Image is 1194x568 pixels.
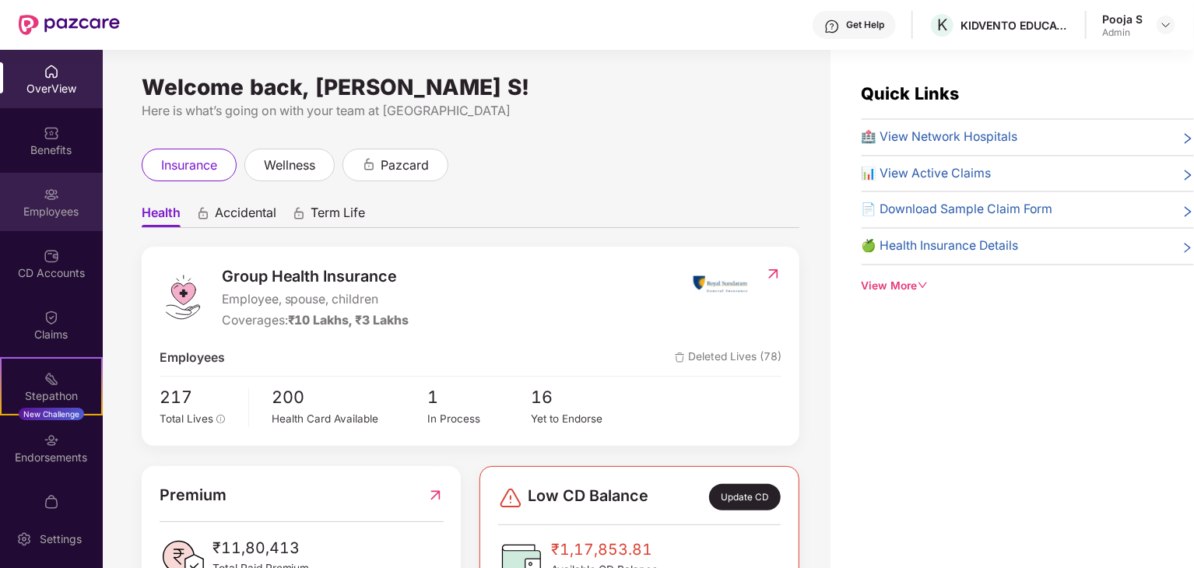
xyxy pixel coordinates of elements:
[272,384,428,411] span: 200
[222,265,409,289] span: Group Health Insurance
[1182,203,1194,219] span: right
[160,349,225,368] span: Employees
[427,411,531,427] div: In Process
[362,157,376,171] div: animation
[35,531,86,547] div: Settings
[528,484,648,510] span: Low CD Balance
[1160,19,1172,31] img: svg+xml;base64,PHN2ZyBpZD0iRHJvcGRvd24tMzJ4MzIiIHhtbG5zPSJodHRwOi8vd3d3LnczLm9yZy8yMDAwL3N2ZyIgd2...
[264,156,315,175] span: wellness
[960,18,1069,33] div: KIDVENTO EDUCATION AND RESEARCH PRIVATE LIMITED
[532,411,635,427] div: Yet to Endorse
[1102,12,1143,26] div: Pooja S
[16,531,32,547] img: svg+xml;base64,PHN2ZyBpZD0iU2V0dGluZy0yMHgyMCIgeG1sbnM9Imh0dHA6Ly93d3cudzMub3JnLzIwMDAvc3ZnIiB3aW...
[44,64,59,79] img: svg+xml;base64,PHN2ZyBpZD0iSG9tZSIgeG1sbnM9Imh0dHA6Ly93d3cudzMub3JnLzIwMDAvc3ZnIiB3aWR0aD0iMjAiIG...
[44,187,59,202] img: svg+xml;base64,PHN2ZyBpZD0iRW1wbG95ZWVzIiB4bWxucz0iaHR0cDovL3d3dy53My5vcmcvMjAwMC9zdmciIHdpZHRoPS...
[142,205,181,227] span: Health
[1102,26,1143,39] div: Admin
[160,483,227,507] span: Premium
[292,206,306,220] div: animation
[862,237,1019,256] span: 🍏 Health Insurance Details
[222,311,409,331] div: Coverages:
[846,19,884,31] div: Get Help
[44,371,59,387] img: svg+xml;base64,PHN2ZyB4bWxucz0iaHR0cDovL3d3dy53My5vcmcvMjAwMC9zdmciIHdpZHRoPSIyMSIgaGVpZ2h0PSIyMC...
[212,536,310,560] span: ₹11,80,413
[44,248,59,264] img: svg+xml;base64,PHN2ZyBpZD0iQ0RfQWNjb3VudHMiIGRhdGEtbmFtZT0iQ0QgQWNjb3VudHMiIHhtbG5zPSJodHRwOi8vd3...
[862,200,1053,219] span: 📄 Download Sample Claim Form
[160,384,237,411] span: 217
[160,412,213,425] span: Total Lives
[427,483,444,507] img: RedirectIcon
[532,384,635,411] span: 16
[691,265,750,303] img: insurerIcon
[311,205,365,227] span: Term Life
[709,484,781,510] div: Update CD
[288,313,409,328] span: ₹10 Lakhs, ₹3 Lakhs
[160,274,206,321] img: logo
[824,19,840,34] img: svg+xml;base64,PHN2ZyBpZD0iSGVscC0zMngzMiIgeG1sbnM9Imh0dHA6Ly93d3cudzMub3JnLzIwMDAvc3ZnIiB3aWR0aD...
[862,164,992,184] span: 📊 View Active Claims
[216,415,226,424] span: info-circle
[381,156,429,175] span: pazcard
[142,101,799,121] div: Here is what’s going on with your team at [GEOGRAPHIC_DATA]
[19,408,84,420] div: New Challenge
[272,411,428,427] div: Health Card Available
[2,388,101,404] div: Stepathon
[918,280,929,291] span: down
[44,433,59,448] img: svg+xml;base64,PHN2ZyBpZD0iRW5kb3JzZW1lbnRzIiB4bWxucz0iaHR0cDovL3d3dy53My5vcmcvMjAwMC9zdmciIHdpZH...
[862,83,960,103] span: Quick Links
[765,266,781,282] img: RedirectIcon
[427,384,531,411] span: 1
[215,205,276,227] span: Accidental
[498,486,523,510] img: svg+xml;base64,PHN2ZyBpZD0iRGFuZ2VyLTMyeDMyIiB4bWxucz0iaHR0cDovL3d3dy53My5vcmcvMjAwMC9zdmciIHdpZH...
[161,156,217,175] span: insurance
[937,16,947,34] span: K
[44,494,59,510] img: svg+xml;base64,PHN2ZyBpZD0iTXlfT3JkZXJzIiBkYXRhLW5hbWU9Ik15IE9yZGVycyIgeG1sbnM9Imh0dHA6Ly93d3cudz...
[44,310,59,325] img: svg+xml;base64,PHN2ZyBpZD0iQ2xhaW0iIHhtbG5zPSJodHRwOi8vd3d3LnczLm9yZy8yMDAwL3N2ZyIgd2lkdGg9IjIwIi...
[675,352,685,363] img: deleteIcon
[675,349,781,368] span: Deleted Lives (78)
[19,15,120,35] img: New Pazcare Logo
[862,128,1018,147] span: 🏥 View Network Hospitals
[142,81,799,93] div: Welcome back, [PERSON_NAME] S!
[551,538,658,562] span: ₹1,17,853.81
[44,125,59,141] img: svg+xml;base64,PHN2ZyBpZD0iQmVuZWZpdHMiIHhtbG5zPSJodHRwOi8vd3d3LnczLm9yZy8yMDAwL3N2ZyIgd2lkdGg9Ij...
[222,290,409,310] span: Employee, spouse, children
[196,206,210,220] div: animation
[862,278,1194,295] div: View More
[1182,167,1194,184] span: right
[1182,240,1194,256] span: right
[1182,131,1194,147] span: right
